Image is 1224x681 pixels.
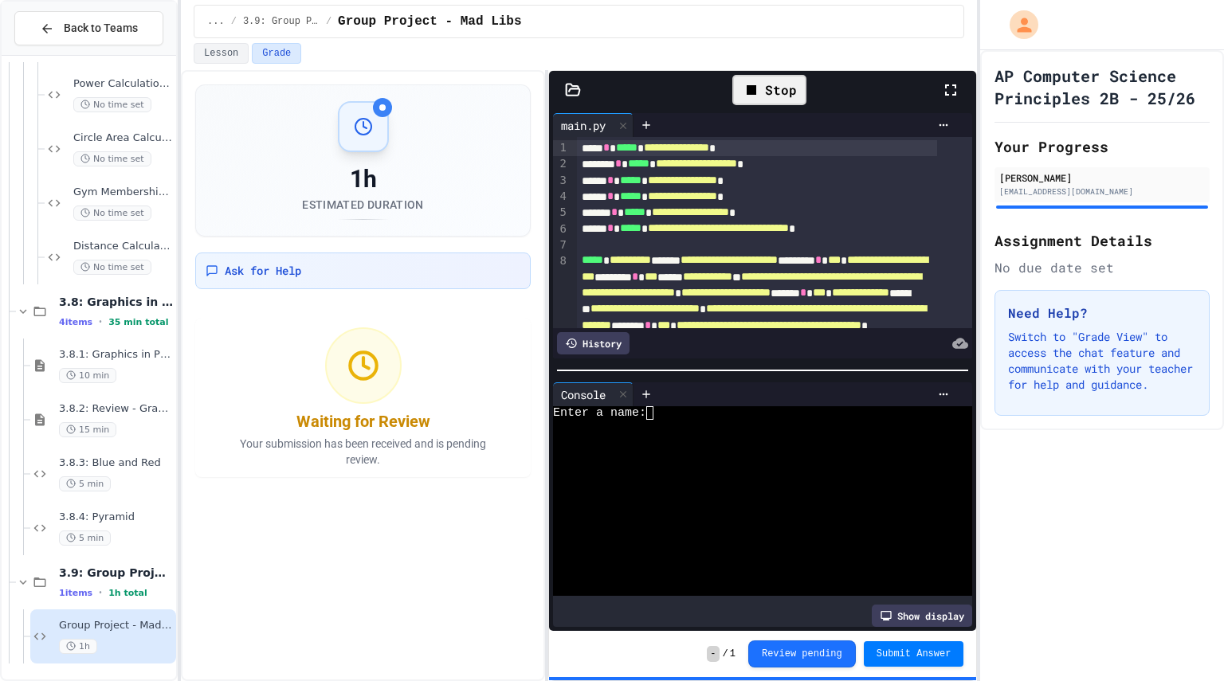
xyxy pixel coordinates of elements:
div: 7 [553,237,569,253]
span: 15 min [59,422,116,437]
div: 1 [553,140,569,156]
span: Gym Membership Calculator [73,186,173,199]
div: Estimated Duration [302,197,423,213]
span: Circle Area Calculator [73,131,173,145]
div: 3 [553,173,569,189]
span: 1 [730,648,736,660]
div: 2 [553,156,569,172]
span: No time set [73,151,151,166]
p: Your submission has been received and is pending review. [220,436,507,468]
button: Back to Teams [14,11,163,45]
div: Show display [872,605,972,627]
span: 10 min [59,368,116,383]
span: / [326,15,331,28]
span: • [99,315,102,328]
div: main.py [553,113,634,137]
button: Grade [252,43,301,64]
span: Group Project - Mad Libs [338,12,521,31]
span: 3.8.1: Graphics in Python [59,348,173,362]
div: [EMAIL_ADDRESS][DOMAIN_NAME] [999,186,1205,198]
div: 5 [553,205,569,221]
span: / [723,648,728,660]
span: 3.8: Graphics in Python [59,295,173,309]
h2: Assignment Details [994,229,1210,252]
span: 35 min total [108,317,168,327]
div: 4 [553,189,569,205]
span: 5 min [59,476,111,491]
span: - [707,646,719,662]
div: main.py [553,117,614,134]
span: No time set [73,205,151,221]
button: Review pending [748,640,856,667]
button: Lesson [194,43,249,64]
span: Group Project - Mad Libs [59,619,173,632]
button: Submit Answer [864,641,964,667]
span: 1h [59,639,97,654]
div: Stop [732,75,806,105]
div: 1h [302,165,423,194]
span: 1h total [108,588,147,598]
div: [PERSON_NAME] [999,170,1205,185]
span: Back to Teams [64,20,138,37]
div: My Account [993,6,1042,43]
span: No time set [73,260,151,275]
span: 3.9: Group Project - Mad Libs [243,15,320,28]
div: Console [553,386,614,403]
span: No time set [73,97,151,112]
h1: AP Computer Science Principles 2B - 25/26 [994,65,1210,109]
div: 8 [553,253,569,383]
h3: Need Help? [1008,303,1196,323]
span: 3.9: Group Project - Mad Libs [59,566,173,580]
div: Console [553,382,634,406]
h2: Your Progress [994,135,1210,158]
p: Switch to "Grade View" to access the chat feature and communicate with your teacher for help and ... [1008,329,1196,393]
span: / [231,15,237,28]
span: Ask for Help [225,263,301,279]
span: 1 items [59,588,92,598]
div: No due date set [994,258,1210,277]
span: Distance Calculator [73,240,173,253]
span: ... [207,15,225,28]
span: 5 min [59,530,111,546]
div: 6 [553,221,569,237]
span: 3.8.4: Pyramid [59,511,173,524]
span: Power Calculation Fix [73,77,173,91]
span: 3.8.2: Review - Graphics in Python [59,402,173,416]
span: • [99,586,102,599]
div: Waiting for Review [296,410,430,432]
span: 4 items [59,317,92,327]
span: 3.8.3: Blue and Red [59,456,173,470]
span: Submit Answer [877,648,951,660]
span: Enter a name: [553,406,646,420]
div: History [557,332,630,354]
